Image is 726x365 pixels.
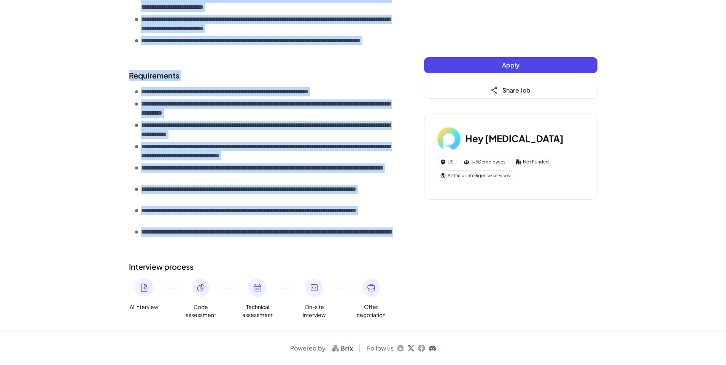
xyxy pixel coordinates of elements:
div: 1-50 employees [460,157,509,167]
button: Share Job [424,82,597,98]
h2: Interview process [129,261,394,272]
h2: Requirements [129,70,394,81]
span: On-site interview [299,303,329,319]
img: logo [329,344,356,353]
h3: Hey [MEDICAL_DATA] [465,131,564,145]
div: Not Funded [512,157,552,167]
div: US [437,157,457,167]
span: AI interview [130,303,158,311]
span: Share Job [502,86,531,94]
div: Artificial intelligence services [437,170,513,181]
button: Apply [424,57,597,73]
span: Offer negotiation [356,303,386,319]
span: Technical assessment [242,303,273,319]
span: Code assessment [186,303,216,319]
img: He [437,126,461,150]
span: Follow us [367,344,394,353]
span: Powered by [290,344,326,353]
span: Apply [502,61,519,69]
